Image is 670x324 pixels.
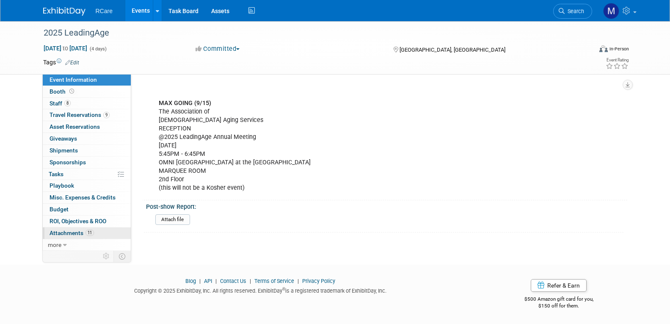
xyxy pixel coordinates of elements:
img: Format-Inperson.png [599,45,608,52]
div: Copyright © 2025 ExhibitDay, Inc. All rights reserved. ExhibitDay is a registered trademark of Ex... [43,285,478,295]
a: Asset Reservations [43,121,131,133]
a: Attachments11 [43,227,131,239]
span: Staff [50,100,71,107]
td: Toggle Event Tabs [113,251,131,262]
a: Giveaways [43,133,131,144]
span: Asset Reservations [50,123,100,130]
span: Shipments [50,147,78,154]
a: Staff8 [43,98,131,109]
a: Travel Reservations9 [43,109,131,121]
span: ROI, Objectives & ROO [50,218,106,224]
span: Budget [50,206,69,213]
span: Giveaways [50,135,77,142]
span: Travel Reservations [50,111,110,118]
a: Tasks [43,169,131,180]
span: Event Information [50,76,97,83]
a: more [43,239,131,251]
a: Contact Us [220,278,246,284]
td: Tags [43,58,79,66]
span: Sponsorships [50,159,86,166]
span: | [197,278,203,284]
span: 11 [85,230,94,236]
span: | [248,278,253,284]
a: Misc. Expenses & Credits [43,192,131,203]
button: Committed [193,44,243,53]
div: In-Person [609,46,629,52]
a: Shipments [43,145,131,156]
span: | [295,278,301,284]
span: Booth [50,88,76,95]
span: Playbook [50,182,74,189]
span: [DATE] [DATE] [43,44,88,52]
img: ExhibitDay [43,7,85,16]
a: Refer & Earn [531,279,587,292]
span: Search [565,8,584,14]
span: 9 [103,112,110,118]
a: Playbook [43,180,131,191]
td: Personalize Event Tab Strip [99,251,114,262]
span: RCare [96,8,113,14]
div: $150 off for them. [491,302,627,310]
span: | [213,278,219,284]
a: Search [553,4,592,19]
span: 8 [64,100,71,106]
a: API [204,278,212,284]
img: maxim kowal [603,3,619,19]
span: to [61,45,69,52]
a: Booth [43,86,131,97]
div: $500 Amazon gift card for you, [491,290,627,310]
a: Sponsorships [43,157,131,168]
a: Event Information [43,74,131,86]
a: Privacy Policy [302,278,335,284]
div: Post-show Report: [146,200,623,211]
a: Blog [185,278,196,284]
div: 2025 LeadingAge [41,25,579,41]
div: Event Format [542,44,629,57]
span: [GEOGRAPHIC_DATA], [GEOGRAPHIC_DATA] [400,47,505,53]
a: Edit [65,60,79,66]
div: Event Rating [606,58,629,62]
a: ROI, Objectives & ROO [43,216,131,227]
span: Misc. Expenses & Credits [50,194,116,201]
a: Budget [43,204,131,215]
sup: ® [282,287,285,291]
span: Tasks [49,171,63,177]
span: Attachments [50,230,94,236]
span: more [48,241,61,248]
b: MAX GOING (9/15) [159,100,211,107]
span: (4 days) [89,46,107,52]
a: Terms of Service [254,278,294,284]
span: Booth not reserved yet [68,88,76,94]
